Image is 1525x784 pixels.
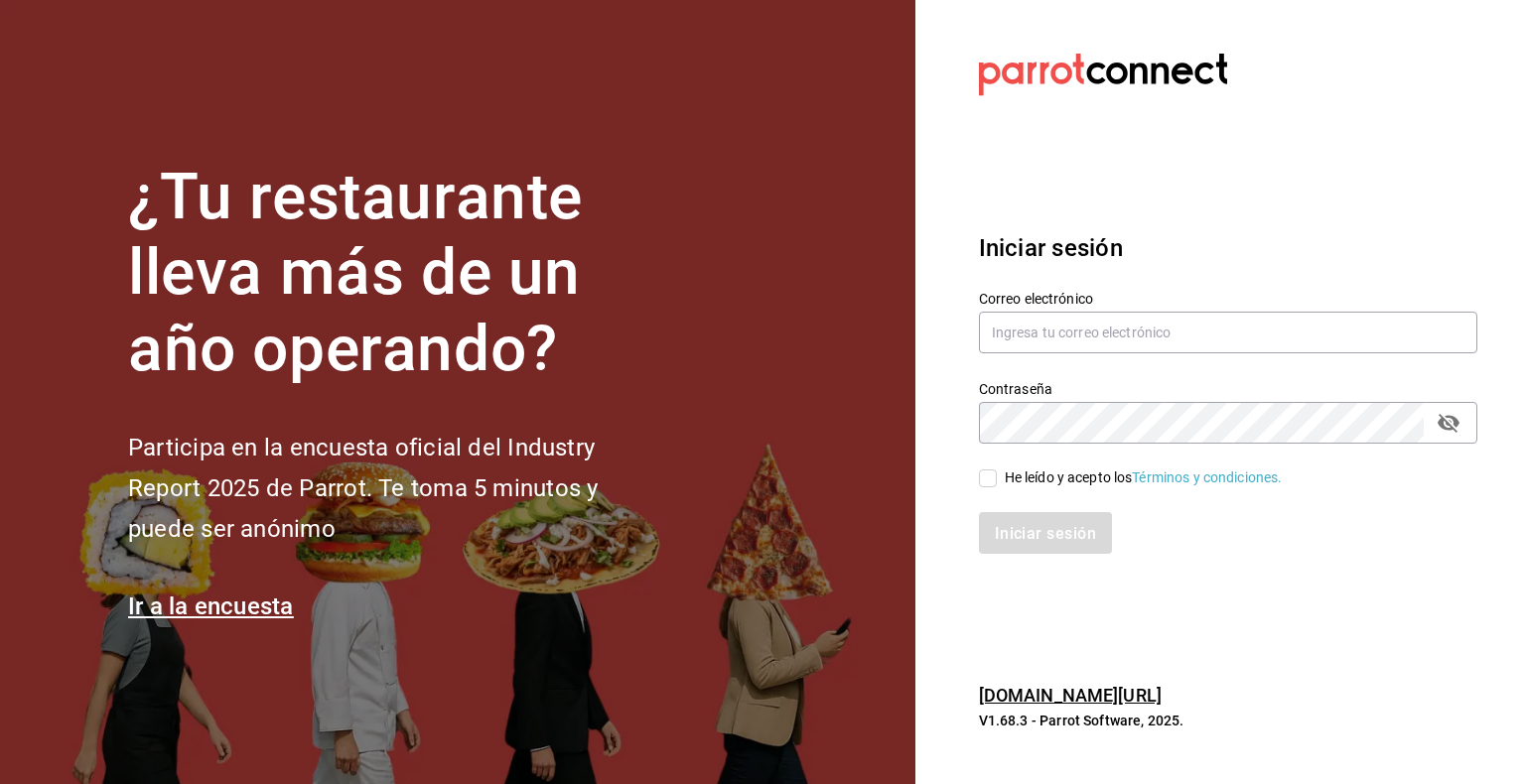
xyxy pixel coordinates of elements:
font: He leído y acepto los [1005,469,1133,485]
font: Participa en la encuesta oficial del Industry Report 2025 de Parrot. Te toma 5 minutos y puede se... [128,434,598,543]
font: Iniciar sesión [979,234,1123,262]
font: Contraseña [979,380,1052,396]
font: V1.68.3 - Parrot Software, 2025. [979,713,1184,728]
a: Términos y condiciones. [1132,469,1282,485]
a: Ir a la encuesta [128,592,294,620]
input: Ingresa tu correo electrónico [979,312,1477,353]
font: ¿Tu restaurante lleva más de un año operando? [128,160,583,387]
button: campo de contraseña [1432,406,1465,440]
a: [DOMAIN_NAME][URL] [979,685,1162,706]
font: Correo electrónico [979,290,1093,306]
